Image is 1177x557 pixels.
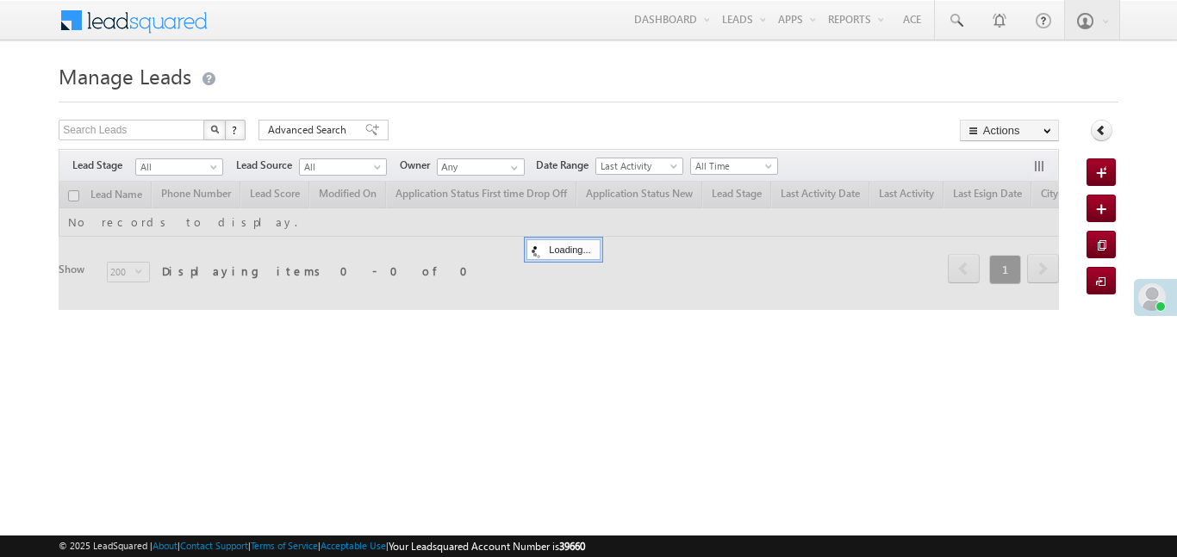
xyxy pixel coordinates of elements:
a: All [135,158,223,176]
span: Lead Stage [72,158,135,173]
input: Type to Search [437,158,525,176]
span: All Time [691,158,773,174]
span: All [300,159,382,175]
a: All Time [690,158,778,175]
a: Contact Support [180,540,248,551]
span: Manage Leads [59,62,191,90]
span: © 2025 LeadSquared | | | | | [59,538,585,554]
span: Owner [400,158,437,173]
button: ? [225,120,246,140]
span: ? [232,122,240,137]
span: 39660 [559,540,585,553]
a: Last Activity [595,158,683,175]
img: Search [210,125,219,133]
span: Advanced Search [268,122,352,138]
span: Date Range [536,158,595,173]
span: Lead Source [236,158,299,173]
button: Actions [960,120,1059,141]
a: Show All Items [501,159,523,176]
a: About [153,540,177,551]
span: Last Activity [596,158,678,174]
a: Acceptable Use [321,540,386,551]
a: All [299,158,387,176]
span: All [136,159,218,175]
span: Your Leadsquared Account Number is [389,540,585,553]
a: Terms of Service [251,540,318,551]
div: Loading... [526,239,600,260]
